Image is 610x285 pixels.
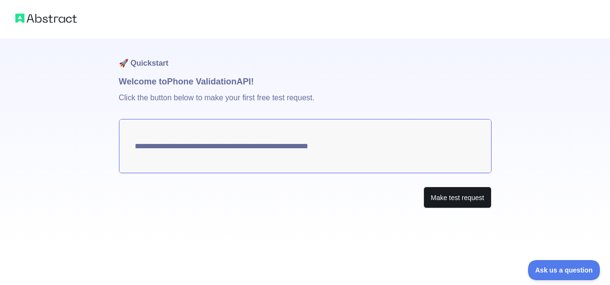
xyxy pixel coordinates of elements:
img: Abstract logo [15,12,77,25]
button: Make test request [423,187,491,208]
p: Click the button below to make your first free test request. [119,88,492,119]
iframe: Toggle Customer Support [528,260,600,280]
h1: Welcome to Phone Validation API! [119,75,492,88]
h1: 🚀 Quickstart [119,38,492,75]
